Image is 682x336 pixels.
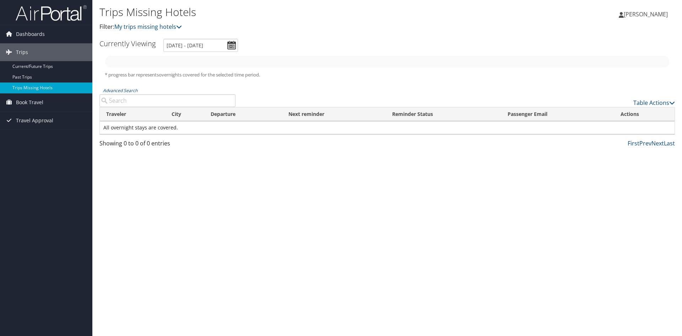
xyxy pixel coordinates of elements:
[165,107,204,121] th: City: activate to sort column ascending
[99,139,236,151] div: Showing 0 to 0 of 0 entries
[628,139,639,147] a: First
[501,107,614,121] th: Passenger Email: activate to sort column ascending
[386,107,501,121] th: Reminder Status
[619,4,675,25] a: [PERSON_NAME]
[624,10,668,18] span: [PERSON_NAME]
[100,121,675,134] td: All overnight stays are covered.
[633,99,675,107] a: Table Actions
[651,139,664,147] a: Next
[16,25,45,43] span: Dashboards
[99,5,483,20] h1: Trips Missing Hotels
[614,107,675,121] th: Actions
[114,23,182,31] a: My trips missing hotels
[16,112,53,129] span: Travel Approval
[639,139,651,147] a: Prev
[163,39,238,52] input: [DATE] - [DATE]
[99,22,483,32] p: Filter:
[16,5,87,21] img: airportal-logo.png
[105,71,670,78] h5: * progress bar represents overnights covered for the selected time period.
[103,87,137,94] a: Advanced Search
[100,107,165,121] th: Traveler: activate to sort column ascending
[204,107,282,121] th: Departure: activate to sort column descending
[99,94,236,107] input: Advanced Search
[664,139,675,147] a: Last
[282,107,386,121] th: Next reminder
[16,94,43,111] span: Book Travel
[16,43,28,61] span: Trips
[99,39,156,48] h3: Currently Viewing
